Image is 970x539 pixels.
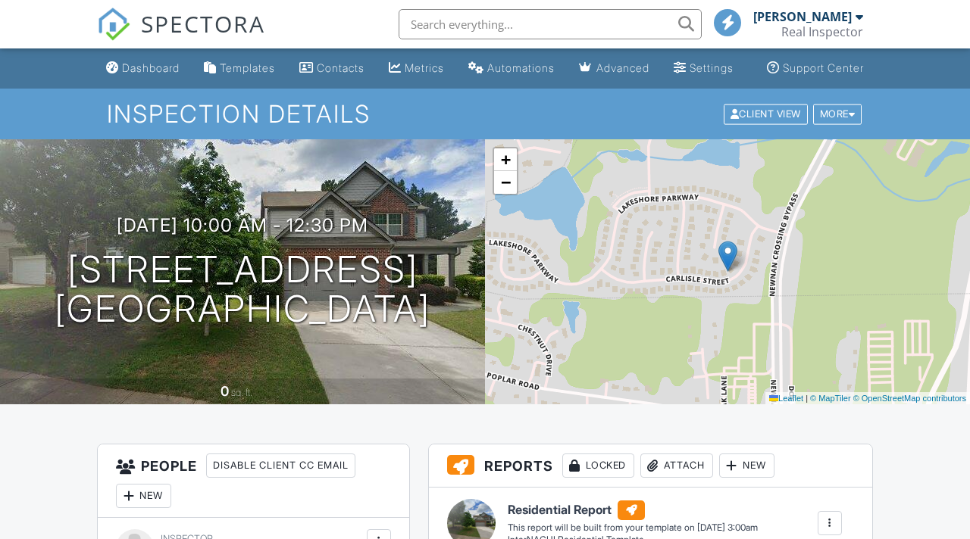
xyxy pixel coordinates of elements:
div: Advanced [596,61,649,74]
div: Automations [487,61,555,74]
h6: Residential Report [508,500,758,520]
div: 0 [221,383,229,399]
div: Locked [562,453,634,478]
h1: Inspection Details [107,101,863,127]
a: Templates [198,55,281,83]
a: Automations (Basic) [462,55,561,83]
div: Settings [690,61,734,74]
a: Leaflet [769,394,803,403]
a: SPECTORA [97,20,265,52]
span: SPECTORA [141,8,265,39]
div: New [719,453,774,478]
a: Zoom in [494,148,517,171]
div: Dashboard [122,61,180,74]
a: © MapTiler [810,394,851,403]
div: Attach [640,453,713,478]
a: Metrics [383,55,450,83]
input: Search everything... [399,9,702,39]
span: sq. ft. [231,387,252,398]
span: − [501,173,511,192]
div: Metrics [405,61,444,74]
img: The Best Home Inspection Software - Spectora [97,8,130,41]
div: Disable Client CC Email [206,453,355,478]
img: Marker [718,241,737,272]
div: This report will be built from your template on [DATE] 3:00am [508,522,758,534]
a: Dashboard [100,55,186,83]
a: Zoom out [494,171,517,194]
a: Support Center [761,55,870,83]
div: Support Center [783,61,864,74]
a: © OpenStreetMap contributors [853,394,966,403]
span: + [501,150,511,169]
h3: People [98,444,409,518]
div: Templates [220,61,275,74]
span: | [806,394,808,403]
div: Client View [724,104,808,124]
h1: [STREET_ADDRESS] [GEOGRAPHIC_DATA] [55,250,430,330]
a: Contacts [293,55,371,83]
a: Settings [668,55,740,83]
div: [PERSON_NAME] [753,9,852,24]
a: Advanced [573,55,656,83]
h3: [DATE] 10:00 am - 12:30 pm [117,215,368,235]
div: New [116,484,171,508]
div: More [813,104,862,124]
div: Real Inspector [781,24,863,39]
div: Contacts [317,61,365,74]
a: Client View [722,107,812,119]
h3: Reports [429,444,872,488]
